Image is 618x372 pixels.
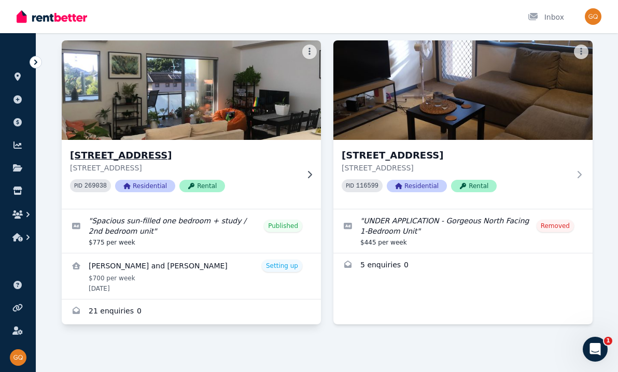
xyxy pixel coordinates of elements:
h3: [STREET_ADDRESS] [70,148,298,163]
h3: [STREET_ADDRESS] [342,148,570,163]
span: Rental [451,180,497,192]
iframe: Intercom live chat [583,337,608,362]
img: 8/857 Anzac Parade, Maroubra [333,40,593,140]
span: Residential [115,180,175,192]
code: 116599 [356,182,378,190]
img: RentBetter [17,9,87,24]
img: Gabriela Quintana Vigiola [585,8,601,25]
button: More options [302,45,317,59]
small: PID [346,183,354,189]
img: Gabriela Quintana Vigiola [10,349,26,366]
p: [STREET_ADDRESS] [342,163,570,173]
div: Inbox [528,12,564,22]
a: View details for Tina and Peter Bolsius [62,253,321,299]
a: Edit listing: UNDER APPLICATION - Gorgeous North Facing 1-Bedroom Unit [333,209,593,253]
a: Enquiries for 8/857 Anzac Parade, Maroubra [333,253,593,278]
a: Edit listing: Spacious sun-filled one bedroom + study / 2nd bedroom unit [62,209,321,253]
code: 269038 [85,182,107,190]
a: Enquiries for 8/313 Bunnerong Road, Maroubra [62,299,321,324]
a: 8/313 Bunnerong Road, Maroubra[STREET_ADDRESS][STREET_ADDRESS]PID 269038ResidentialRental [62,40,321,209]
span: Rental [179,180,225,192]
p: [STREET_ADDRESS] [70,163,298,173]
a: 8/857 Anzac Parade, Maroubra[STREET_ADDRESS][STREET_ADDRESS]PID 116599ResidentialRental [333,40,593,209]
img: 8/313 Bunnerong Road, Maroubra [55,38,328,142]
small: PID [74,183,82,189]
button: More options [574,45,588,59]
span: 1 [604,337,612,345]
span: Residential [387,180,447,192]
